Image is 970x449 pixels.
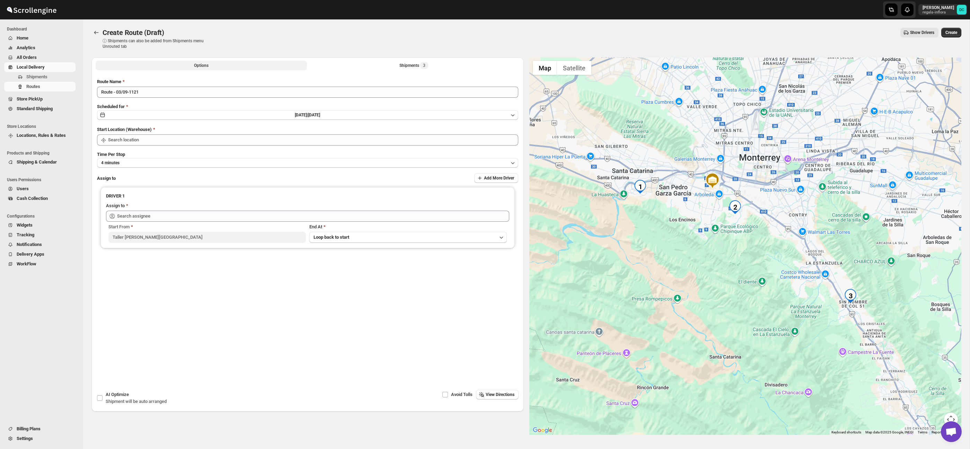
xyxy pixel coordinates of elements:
span: Store Locations [7,124,78,129]
button: Settings [4,434,76,443]
button: Billing Plans [4,424,76,434]
span: Assign to [97,176,116,181]
button: Show satellite imagery [557,61,591,75]
div: End At [309,223,507,230]
button: Locations, Rules & Rates [4,131,76,140]
button: Notifications [4,240,76,249]
span: DAVID CORONADO [957,5,967,15]
span: View Directions [486,392,514,397]
span: Create Route (Draft) [103,28,164,37]
span: Widgets [17,222,33,228]
span: Home [17,35,28,41]
span: Show Drivers [910,30,934,35]
span: Shipment will be auto arranged [106,399,167,404]
span: Shipping & Calendar [17,159,57,165]
span: Locations, Rules & Rates [17,133,66,138]
span: AI Optimize [106,392,129,397]
p: [PERSON_NAME] [923,5,954,10]
span: Create [945,30,957,35]
h3: DRIVER 1 [106,193,509,200]
button: Show Drivers [900,28,938,37]
span: Route Name [97,79,121,84]
button: Users [4,184,76,194]
div: 3 [844,289,857,303]
span: Local Delivery [17,64,45,70]
span: Notifications [17,242,42,247]
button: All Orders [4,53,76,62]
a: Terms (opens in new tab) [918,430,927,434]
span: Products and Shipping [7,150,78,156]
span: Standard Shipping [17,106,53,111]
button: Loop back to start [309,232,507,243]
button: [DATE]|[DATE] [97,110,518,120]
button: View Directions [476,390,519,399]
div: 1 [633,180,647,194]
span: Start From [108,224,130,229]
button: Home [4,33,76,43]
span: Scheduled for [97,104,125,109]
button: Keyboard shortcuts [831,430,861,435]
text: DC [959,8,964,12]
button: 4 minutes [97,158,518,168]
p: regala-inflora [923,10,954,15]
input: Search assignee [117,211,509,222]
span: 3 [423,63,425,68]
button: Show street map [533,61,557,75]
input: Search location [108,134,518,146]
button: Routes [4,82,76,91]
button: Create [941,28,961,37]
span: Users [17,186,29,191]
button: User menu [918,4,967,15]
img: Google [531,426,554,435]
button: Selected Shipments [308,61,520,70]
span: Users Permissions [7,177,78,183]
div: 2 [728,200,742,214]
span: [DATE] | [295,113,308,117]
span: Cash Collection [17,196,48,201]
span: Time Per Stop [97,152,125,157]
span: Loop back to start [314,235,349,240]
a: Report a map error [932,430,959,434]
button: Widgets [4,220,76,230]
span: Delivery Apps [17,252,44,257]
span: Map data ©2025 Google, INEGI [865,430,914,434]
span: Settings [17,436,33,441]
div: All Route Options [91,73,524,335]
span: Billing Plans [17,426,41,431]
input: Eg: Bengaluru Route [97,87,518,98]
button: Add More Driver [474,173,518,183]
button: Shipments [4,72,76,82]
a: Open chat [941,421,962,442]
button: WorkFlow [4,259,76,269]
button: Analytics [4,43,76,53]
span: Start Location (Warehouse) [97,127,152,132]
span: WorkFlow [17,261,36,266]
span: Avoid Tolls [451,392,473,397]
span: 4 minutes [101,160,120,166]
div: Shipments [399,62,428,69]
a: Open this area in Google Maps (opens a new window) [531,426,554,435]
span: [DATE] [308,113,320,117]
span: Dashboard [7,26,78,32]
button: All Route Options [96,61,307,70]
span: All Orders [17,55,37,60]
button: Delivery Apps [4,249,76,259]
span: Analytics [17,45,35,50]
span: Tracking [17,232,34,237]
button: Map camera controls [944,413,958,426]
button: Cash Collection [4,194,76,203]
span: Add More Driver [484,175,514,181]
div: Assign to [106,202,125,209]
button: Tracking [4,230,76,240]
span: Store PickUp [17,96,43,102]
span: Shipments [26,74,47,79]
span: Routes [26,84,40,89]
button: Shipping & Calendar [4,157,76,167]
span: Configurations [7,213,78,219]
img: ScrollEngine [6,1,58,18]
p: ⓘ Shipments can also be added from Shipments menu Unrouted tab [103,38,212,49]
button: Routes [91,28,101,37]
span: Options [194,63,209,68]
